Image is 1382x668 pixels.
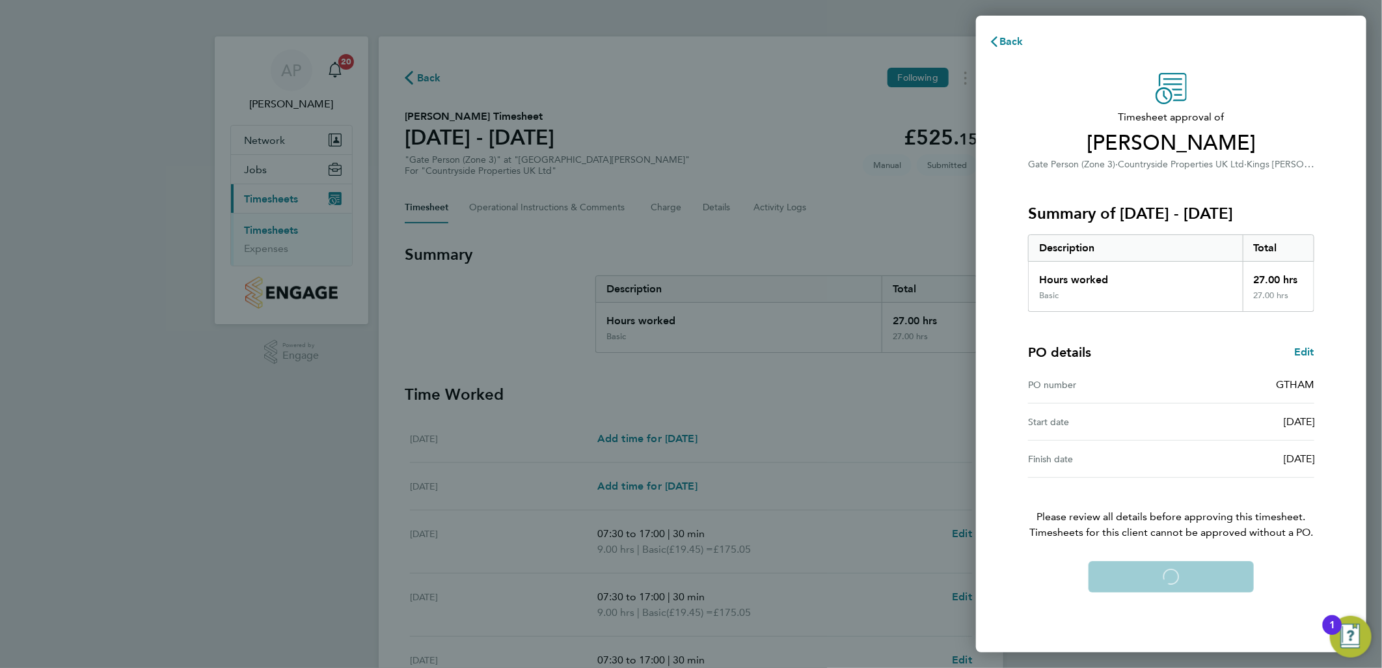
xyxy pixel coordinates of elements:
[1294,346,1314,358] span: Edit
[1243,290,1314,311] div: 27.00 hrs
[1028,343,1091,361] h4: PO details
[1028,130,1314,156] span: [PERSON_NAME]
[1244,159,1247,170] span: ·
[1028,109,1314,125] span: Timesheet approval of
[999,35,1023,48] span: Back
[1115,159,1118,170] span: ·
[1039,290,1059,301] div: Basic
[1028,159,1115,170] span: Gate Person (Zone 3)
[1029,235,1243,261] div: Description
[1243,262,1314,290] div: 27.00 hrs
[976,29,1036,55] button: Back
[1012,478,1330,540] p: Please review all details before approving this timesheet.
[1276,378,1314,391] span: GTHAM
[1171,451,1314,467] div: [DATE]
[1294,344,1314,360] a: Edit
[1028,377,1171,393] div: PO number
[1012,525,1330,540] span: Timesheets for this client cannot be approved without a PO.
[1247,158,1346,170] span: Kings [PERSON_NAME]
[1028,203,1314,224] h3: Summary of [DATE] - [DATE]
[1028,451,1171,467] div: Finish date
[1329,625,1335,642] div: 1
[1029,262,1243,290] div: Hours worked
[1243,235,1314,261] div: Total
[1028,234,1314,312] div: Summary of 25 - 31 Aug 2025
[1330,616,1372,658] button: Open Resource Center, 1 new notification
[1118,159,1244,170] span: Countryside Properties UK Ltd
[1028,414,1171,430] div: Start date
[1171,414,1314,430] div: [DATE]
